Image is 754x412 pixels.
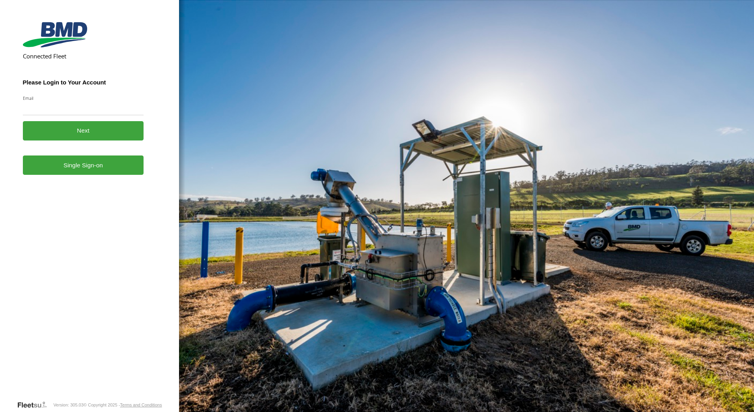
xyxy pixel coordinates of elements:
a: Terms and Conditions [120,403,162,407]
a: Visit our Website [17,401,53,409]
img: BMD [23,22,87,47]
h3: Please Login to Your Account [23,79,144,86]
div: Version: 305.03 [53,403,83,407]
button: Next [23,121,144,140]
label: Email [23,95,144,101]
h2: Connected Fleet [23,52,144,60]
div: © Copyright 2025 - [84,403,162,407]
a: Single Sign-on [23,155,144,175]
